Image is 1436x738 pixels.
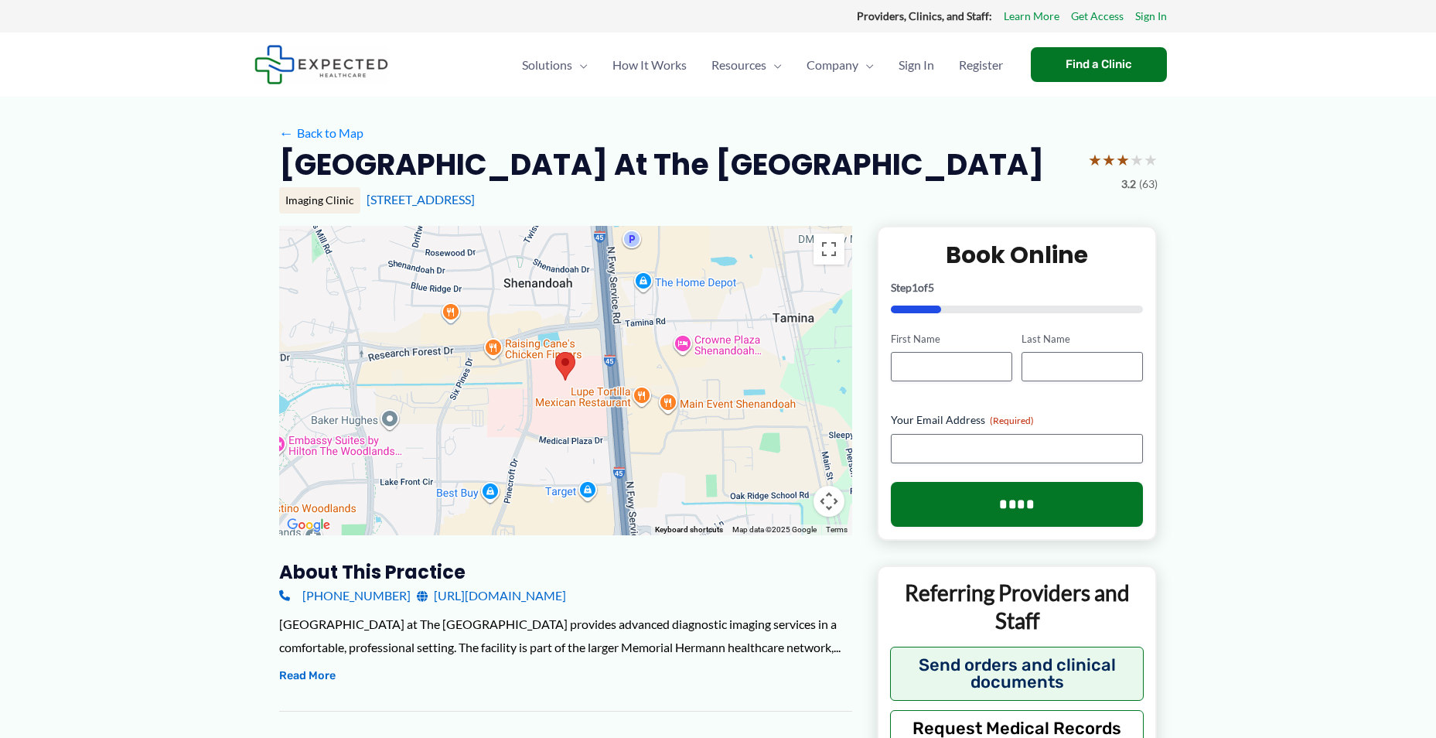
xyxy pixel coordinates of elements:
[858,38,874,92] span: Menu Toggle
[899,38,934,92] span: Sign In
[1139,174,1158,194] span: (63)
[912,281,918,294] span: 1
[814,234,844,265] button: Toggle fullscreen view
[711,38,766,92] span: Resources
[1088,145,1102,174] span: ★
[891,240,1144,270] h2: Book Online
[1135,6,1167,26] a: Sign In
[283,515,334,535] a: Open this area in Google Maps (opens a new window)
[699,38,794,92] a: ResourcesMenu Toggle
[510,38,600,92] a: SolutionsMenu Toggle
[891,412,1144,428] label: Your Email Address
[1071,6,1124,26] a: Get Access
[794,38,886,92] a: CompanyMenu Toggle
[1031,47,1167,82] a: Find a Clinic
[279,145,1044,183] h2: [GEOGRAPHIC_DATA] at The [GEOGRAPHIC_DATA]
[857,9,992,22] strong: Providers, Clinics, and Staff:
[947,38,1015,92] a: Register
[1004,6,1059,26] a: Learn More
[891,332,1012,347] label: First Name
[990,415,1034,426] span: (Required)
[279,187,360,214] div: Imaging Clinic
[279,584,411,607] a: [PHONE_NUMBER]
[600,38,699,92] a: How It Works
[1121,174,1136,194] span: 3.2
[522,38,572,92] span: Solutions
[890,647,1144,701] button: Send orders and clinical documents
[254,45,388,84] img: Expected Healthcare Logo - side, dark font, small
[807,38,858,92] span: Company
[1144,145,1158,174] span: ★
[417,584,566,607] a: [URL][DOMAIN_NAME]
[279,667,336,685] button: Read More
[826,525,848,534] a: Terms (opens in new tab)
[279,121,363,145] a: ←Back to Map
[279,613,852,658] div: [GEOGRAPHIC_DATA] at The [GEOGRAPHIC_DATA] provides advanced diagnostic imaging services in a com...
[279,125,294,140] span: ←
[612,38,687,92] span: How It Works
[367,192,475,207] a: [STREET_ADDRESS]
[928,281,934,294] span: 5
[1022,332,1143,347] label: Last Name
[1130,145,1144,174] span: ★
[1102,145,1116,174] span: ★
[732,525,817,534] span: Map data ©2025 Google
[572,38,588,92] span: Menu Toggle
[890,579,1144,635] p: Referring Providers and Staff
[766,38,782,92] span: Menu Toggle
[891,282,1144,293] p: Step of
[814,486,844,517] button: Map camera controls
[283,515,334,535] img: Google
[959,38,1003,92] span: Register
[886,38,947,92] a: Sign In
[655,524,723,535] button: Keyboard shortcuts
[279,560,852,584] h3: About this practice
[1116,145,1130,174] span: ★
[510,38,1015,92] nav: Primary Site Navigation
